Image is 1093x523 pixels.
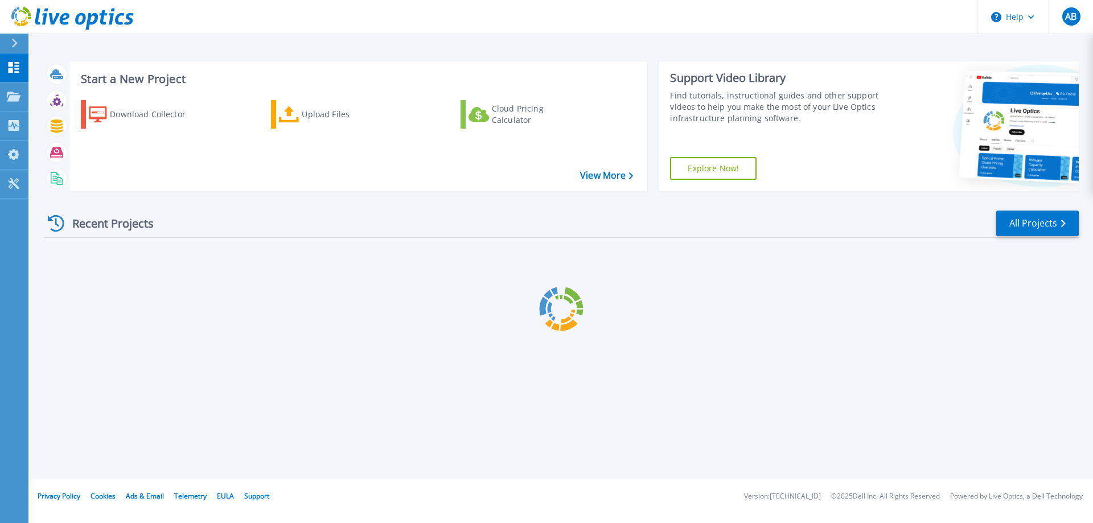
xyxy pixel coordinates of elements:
div: Cloud Pricing Calculator [492,103,583,126]
a: Upload Files [271,100,398,129]
a: Cookies [91,491,116,501]
div: Recent Projects [44,209,169,237]
a: Privacy Policy [38,491,80,501]
li: Version: [TECHNICAL_ID] [744,493,821,500]
span: AB [1065,12,1076,21]
a: Cloud Pricing Calculator [461,100,587,129]
a: Download Collector [81,100,208,129]
div: Support Video Library [670,71,884,85]
a: All Projects [996,211,1079,236]
h3: Start a New Project [81,73,633,85]
div: Find tutorials, instructional guides and other support videos to help you make the most of your L... [670,90,884,124]
a: EULA [217,491,234,501]
a: View More [580,170,633,181]
div: Download Collector [110,103,201,126]
li: © 2025 Dell Inc. All Rights Reserved [831,493,940,500]
a: Explore Now! [670,157,757,180]
div: Upload Files [302,103,393,126]
a: Support [244,491,269,501]
li: Powered by Live Optics, a Dell Technology [950,493,1083,500]
a: Ads & Email [126,491,164,501]
a: Telemetry [174,491,207,501]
